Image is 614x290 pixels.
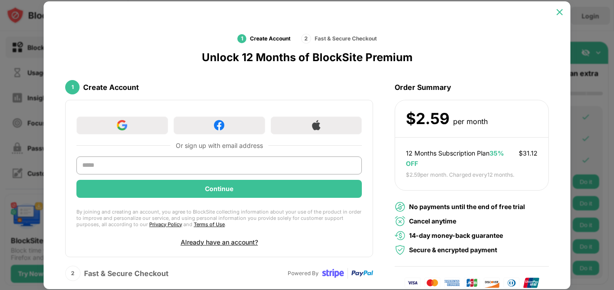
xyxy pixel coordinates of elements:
[194,221,225,228] a: Terms of Use
[406,170,514,179] div: $ 2.59 per month. Charged every 12 months .
[406,148,512,169] div: 12 Months Subscription Plan
[205,185,233,192] div: Continue
[237,34,246,43] div: 1
[351,263,373,284] img: paypal-transparent.svg
[176,142,263,149] div: Or sign up with email address
[288,269,319,277] div: Powered By
[395,230,405,241] img: money-back.svg
[250,35,290,42] div: Create Account
[395,75,549,100] div: Order Summary
[311,120,321,130] img: apple-icon.png
[523,277,539,288] img: union-pay-card.svg
[395,245,405,255] img: secured-payment-green.svg
[464,277,480,288] img: jcb-card.svg
[322,263,344,284] img: stripe-transparent.svg
[315,35,377,42] div: Fast & Secure Checkout
[181,238,258,246] div: Already have an account?
[503,277,520,288] img: diner-clabs-card.svg
[409,202,525,212] div: No payments until the end of free trial
[202,51,413,64] div: Unlock 12 Months of BlockSite Premium
[519,148,538,158] div: $ 31.12
[405,277,421,288] img: visa-card.svg
[409,245,497,255] div: Secure & encrypted payment
[84,269,169,278] div: Fast & Secure Checkout
[409,231,503,241] div: 14-day money-back guarantee
[409,216,456,226] div: Cancel anytime
[444,277,460,288] img: american-express-card.svg
[65,80,80,94] div: 1
[301,34,311,44] div: 2
[484,277,500,288] img: discover-card.svg
[83,83,139,92] div: Create Account
[65,266,80,281] div: 2
[395,201,405,212] img: no-payment.svg
[76,209,362,228] div: By joining and creating an account, you agree to BlockSite collecting information about your use ...
[395,216,405,227] img: cancel-anytime-green.svg
[117,120,127,130] img: google-icon.png
[406,110,449,128] div: $ 2.59
[149,221,182,228] a: Privacy Policy
[453,115,488,128] div: per month
[424,277,440,288] img: master-card.svg
[214,120,224,130] img: facebook-icon.png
